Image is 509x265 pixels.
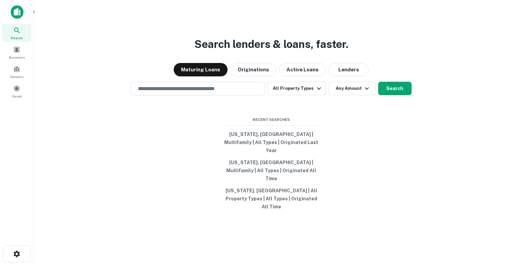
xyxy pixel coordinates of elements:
[11,35,23,41] span: Search
[279,63,326,76] button: Active Loans
[267,82,326,95] button: All Property Types
[221,117,322,123] span: Recent Searches
[221,156,322,185] button: [US_STATE], [GEOGRAPHIC_DATA] | Multifamily | All Types | Originated All Time
[329,82,375,95] button: Any Amount
[2,24,31,42] a: Search
[329,63,369,76] button: Lenders
[10,74,23,79] span: Contacts
[9,55,25,60] span: Borrowers
[11,5,23,19] img: capitalize-icon.png
[221,128,322,156] button: [US_STATE], [GEOGRAPHIC_DATA] | Multifamily | All Types | Originated Last Year
[174,63,228,76] button: Maturing Loans
[2,63,31,81] a: Contacts
[2,82,31,100] a: Saved
[476,211,509,244] iframe: Chat Widget
[378,82,412,95] button: Search
[230,63,276,76] button: Originations
[12,93,22,99] span: Saved
[2,43,31,61] a: Borrowers
[221,185,322,213] button: [US_STATE], [GEOGRAPHIC_DATA] | All Property Types | All Types | Originated All Time
[194,36,348,52] h3: Search lenders & loans, faster.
